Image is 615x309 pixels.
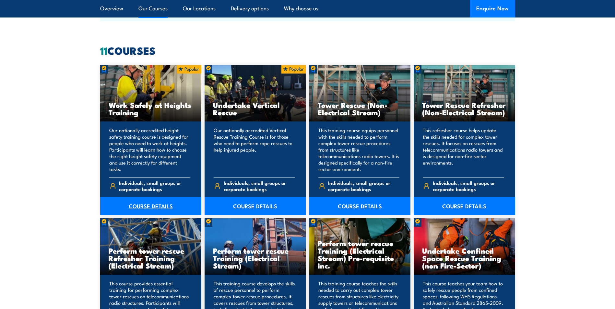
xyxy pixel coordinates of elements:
p: Our nationally accredited Vertical Rescue Training Course is for those who need to perform rope r... [214,127,295,172]
h2: COURSES [100,46,515,55]
h3: Tower Rescue (Non-Electrical Stream) [318,101,402,116]
h3: Perform tower rescue Training (Electrical Stream) [213,247,298,269]
strong: 11 [100,42,107,58]
h3: Undertake Vertical Rescue [213,101,298,116]
span: Individuals, small groups or corporate bookings [119,180,190,192]
p: This refresher course helps update the skills needed for complex tower rescues. It focuses on res... [423,127,504,172]
a: COURSE DETAILS [205,197,306,215]
h3: Tower Rescue Refresher (Non-Electrical Stream) [422,101,507,116]
h3: Work Safely at Heights Training [109,101,193,116]
span: Individuals, small groups or corporate bookings [328,180,399,192]
h3: Perform tower rescue Refresher Training (Electrical Stream) [109,247,193,269]
p: Our nationally accredited height safety training course is designed for people who need to work a... [109,127,191,172]
h3: Perform tower rescue Training (Electrical Stream) Pre-requisite inc. [318,239,402,269]
a: COURSE DETAILS [309,197,411,215]
span: Individuals, small groups or corporate bookings [433,180,504,192]
p: This training course equips personnel with the skills needed to perform complex tower rescue proc... [318,127,400,172]
a: COURSE DETAILS [414,197,515,215]
span: Individuals, small groups or corporate bookings [224,180,295,192]
h3: Undertake Confined Space Rescue Training (non Fire-Sector) [422,247,507,269]
a: COURSE DETAILS [100,197,202,215]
